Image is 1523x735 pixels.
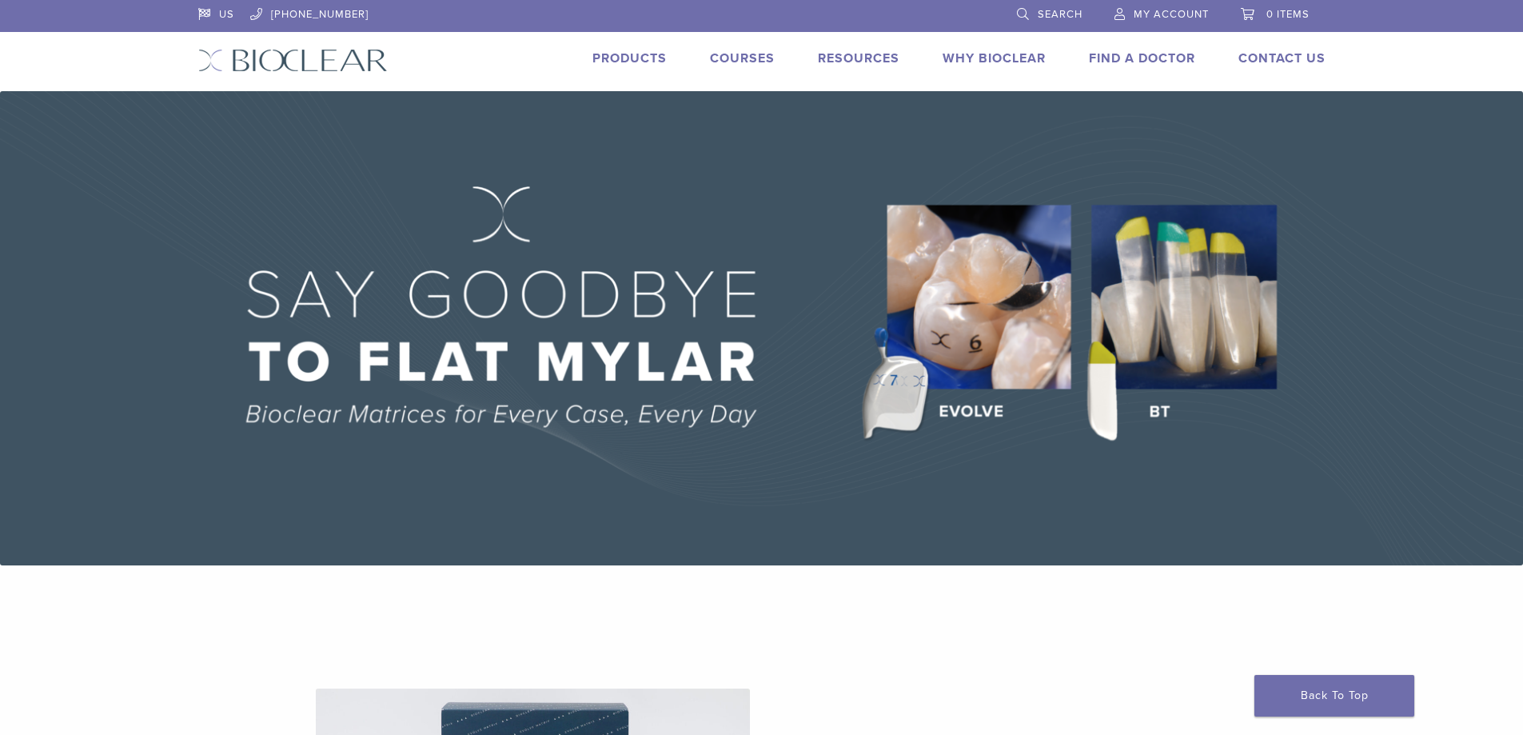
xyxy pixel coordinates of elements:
[1254,675,1414,717] a: Back To Top
[943,50,1046,66] a: Why Bioclear
[818,50,899,66] a: Resources
[198,49,388,72] img: Bioclear
[1266,8,1310,21] span: 0 items
[1038,8,1082,21] span: Search
[592,50,667,66] a: Products
[1238,50,1326,66] a: Contact Us
[1134,8,1209,21] span: My Account
[1089,50,1195,66] a: Find A Doctor
[710,50,775,66] a: Courses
